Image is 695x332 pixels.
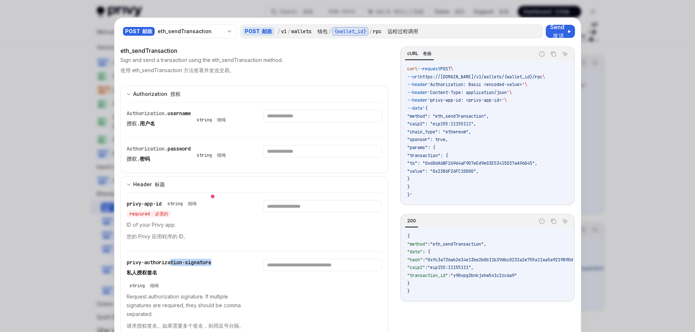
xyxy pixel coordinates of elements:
[425,257,599,263] span: "0xfc3a736ab2e34e13be2b0b11b39dbc0232a2e755a11aa5a9219890d3b2c6c7d8"
[369,28,372,35] div: /
[560,216,570,226] button: Ask AI
[197,117,226,123] div: string
[407,113,489,119] span: "method": "eth_sendTransaction",
[509,90,512,95] span: \
[405,216,418,225] div: 200
[127,200,246,218] div: privy-app-id
[127,145,167,152] span: Authorization.
[127,259,211,276] span: privy-authorization-signature
[217,152,226,158] font: 细绳
[150,283,159,289] font: 细绳
[428,265,471,270] span: "eip155:11155111"
[428,82,525,87] span: 'Authorization: Basic <encoded-value>'
[120,67,235,73] font: 使用 eth_sendTransaction 方法签署并发送交易。
[291,28,328,35] div: wallets
[127,233,189,239] font: 您的 Privy 应用程序的 ID。
[425,265,428,270] span: :
[373,28,418,35] div: rpc
[407,153,448,159] span: "transaction": {
[127,220,246,244] p: ID of your Privy app.
[387,28,418,35] font: 远程过程调用
[120,24,237,39] button: POST 邮政eth_sendTransaction
[262,28,272,34] font: 邮政
[407,273,448,278] span: "transaction_id"
[407,105,422,111] span: --data
[140,120,155,127] span: 用户名
[243,27,274,36] div: POST
[155,211,168,217] font: 必需的
[407,249,422,255] span: "data"
[123,27,155,36] div: POST
[407,145,435,151] span: "params": {
[120,86,389,102] button: expand input section
[167,110,191,117] span: username
[407,241,428,247] span: "method"
[133,90,181,98] div: Authorization
[428,241,430,247] span: :
[155,181,165,187] font: 标题
[420,74,543,80] span: https://[DOMAIN_NAME]/v1/wallets/{wallet_id}/rpc
[127,110,229,130] div: Authorization.username
[407,121,476,127] span: "caip2": "eip155:11155111",
[407,184,410,190] span: }
[422,257,425,263] span: :
[407,160,537,166] span: "to": "0xd8dA6BF26964aF9D7eEd9e03E53415D37aA96045",
[525,82,527,87] span: \
[543,74,545,80] span: \
[537,49,547,59] button: Report incorrect code
[428,97,504,103] span: 'privy-app-id: <privy-app-id>'
[549,216,558,226] button: Copy the contents from the code block
[407,82,428,87] span: --header
[158,28,224,35] div: eth_sendTransaction
[127,210,171,218] div: required
[167,201,197,207] div: string
[407,288,410,294] span: }
[407,192,412,198] span: }'
[407,168,479,174] span: "value": "0x2386F26FC10000",
[448,273,451,278] span: :
[120,176,389,192] button: expand input section
[451,66,453,72] span: \
[120,46,389,55] div: eth_sendTransaction
[127,323,244,329] font: 请求授权签名。如果需要多个签名，则用逗号分隔。
[167,145,191,152] span: password
[170,91,181,97] font: 授权
[130,283,159,289] div: string
[133,180,165,189] div: Header
[197,152,226,158] div: string
[317,28,328,35] font: 钱包
[407,90,428,95] span: --header
[188,201,197,207] font: 细绳
[328,28,331,35] div: /
[407,137,448,142] span: "sponsor": true,
[407,281,410,286] span: }
[120,56,283,77] p: Sign and send a transaction using the eth_sendTransaction method.
[471,265,474,270] span: ,
[484,241,486,247] span: ,
[422,249,430,255] span: : {
[142,28,152,34] font: 邮政
[422,105,428,111] span: '{
[553,32,564,39] font: 发送
[405,49,434,58] div: cURL
[428,90,509,95] span: 'Content-Type: application/json'
[287,28,290,35] div: /
[127,145,229,165] div: Authorization.password
[430,241,484,247] span: "eth_sendTransaction"
[407,97,428,103] span: --header
[440,66,451,72] span: POST
[407,233,410,239] span: {
[127,269,157,276] font: 私人授权签名
[537,216,547,226] button: Report incorrect code
[127,156,140,162] span: 授权.
[127,259,246,289] div: privy-authorization-signature
[407,265,425,270] span: "caip2"
[281,28,287,35] div: v1
[127,120,140,127] span: 授权.
[407,74,420,80] span: --url
[332,27,368,36] div: {wallet_id}
[407,66,417,72] span: curl
[127,110,167,117] span: Authorization.
[407,129,471,135] span: "chain_type": "ethereum",
[451,273,517,278] span: "y90vpg3bnkjxhw541c2zc6a9"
